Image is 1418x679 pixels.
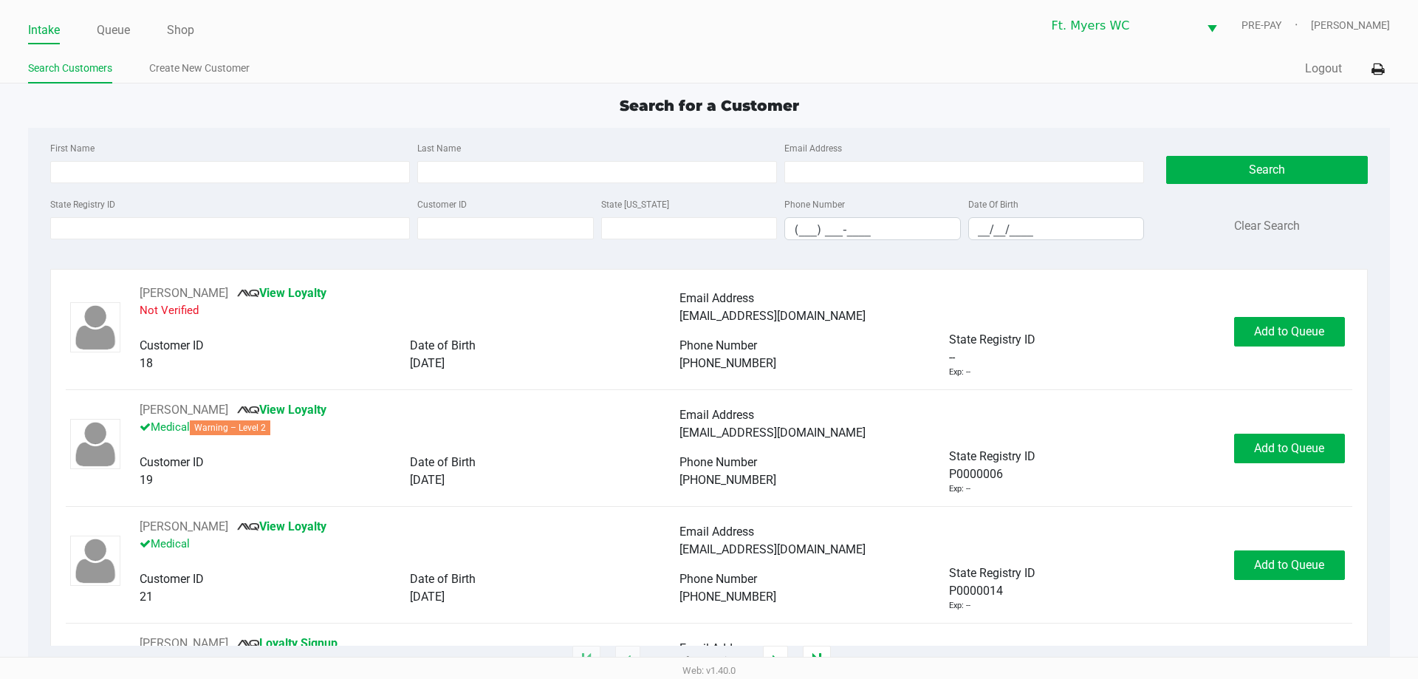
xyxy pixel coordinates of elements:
span: Phone Number [679,455,757,469]
span: Date of Birth [410,455,476,469]
span: 19 [140,473,153,487]
span: Add to Queue [1254,324,1324,338]
button: Select [1198,8,1226,43]
app-submit-button: Previous [615,646,640,675]
span: 1 - 20 of 894860 items [655,653,748,668]
span: State Registry ID [949,332,1035,347]
span: PRE-PAY [1241,18,1311,33]
span: Customer ID [140,455,204,469]
a: Queue [97,20,130,41]
span: [EMAIL_ADDRESS][DOMAIN_NAME] [679,542,866,556]
a: Create New Customer [149,59,250,78]
span: [EMAIL_ADDRESS][DOMAIN_NAME] [679,426,866,440]
span: State Registry ID [949,566,1035,580]
span: Customer ID [140,338,204,352]
button: Add to Queue [1234,550,1345,580]
kendo-maskedtextbox: Format: (999) 999-9999 [784,217,961,240]
span: -- [949,349,955,366]
a: Shop [167,20,194,41]
span: Customer ID [140,572,204,586]
div: Exp: -- [949,600,970,613]
input: Format: MM/DD/YYYY [969,218,1144,241]
span: P0000006 [949,465,1003,483]
span: Add to Queue [1254,558,1324,572]
span: P0000014 [949,582,1003,600]
span: [EMAIL_ADDRESS][DOMAIN_NAME] [679,309,866,323]
span: [PHONE_NUMBER] [679,356,776,370]
span: Warning – Level 2 [190,420,270,435]
button: Add to Queue [1234,317,1345,347]
span: Add to Queue [1254,441,1324,455]
button: See customer info [140,401,228,419]
span: Web: v1.40.0 [682,665,736,676]
p: Medical [140,536,679,553]
span: Email Address [679,525,754,539]
button: See customer info [140,284,228,302]
label: First Name [50,142,95,155]
a: View Loyalty [237,286,326,300]
label: Email Address [784,142,842,155]
p: Not Verified [140,302,679,319]
a: View Loyalty [237,519,326,533]
span: [PHONE_NUMBER] [679,473,776,487]
span: [DATE] [410,473,445,487]
span: [DATE] [410,356,445,370]
span: Phone Number [679,338,757,352]
span: Search for a Customer [620,97,799,115]
span: Email Address [679,641,754,655]
span: 21 [140,590,153,604]
input: Format: (999) 999-9999 [785,218,960,241]
span: [DATE] [410,590,445,604]
button: Logout [1305,60,1342,78]
button: Search [1166,156,1367,184]
a: View Loyalty [237,403,326,417]
span: Ft. Myers WC [1052,17,1189,35]
span: State Registry ID [949,449,1035,463]
label: Date Of Birth [968,198,1018,211]
span: [PERSON_NAME] [1311,18,1390,33]
label: Phone Number [784,198,845,211]
button: See customer info [140,635,228,652]
div: Exp: -- [949,483,970,496]
app-submit-button: Next [763,646,788,675]
a: Intake [28,20,60,41]
span: Date of Birth [410,338,476,352]
span: Email Address [679,408,754,422]
button: Add to Queue [1234,434,1345,463]
label: State [US_STATE] [601,198,669,211]
app-submit-button: Move to last page [803,646,831,675]
span: Date of Birth [410,572,476,586]
span: Email Address [679,291,754,305]
app-submit-button: Move to first page [572,646,600,675]
label: State Registry ID [50,198,115,211]
button: See customer info [140,518,228,536]
p: Medical [140,419,679,436]
label: Last Name [417,142,461,155]
a: Loyalty Signup [237,636,338,650]
span: Phone Number [679,572,757,586]
a: Search Customers [28,59,112,78]
span: [PHONE_NUMBER] [679,590,776,604]
kendo-maskedtextbox: Format: MM/DD/YYYY [968,217,1145,240]
div: Exp: -- [949,366,970,379]
span: 18 [140,356,153,370]
button: Clear Search [1234,217,1300,235]
label: Customer ID [417,198,467,211]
